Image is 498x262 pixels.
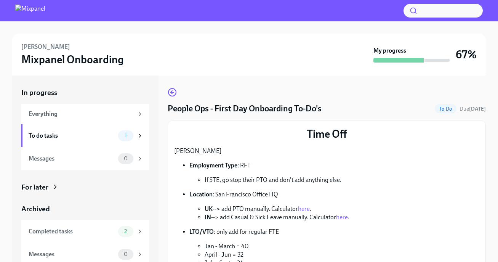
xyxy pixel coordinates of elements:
[168,103,322,114] h4: People Ops - First Day Onboarding To-Do's
[460,105,486,113] span: September 20th, 2025 09:00
[174,127,479,141] p: Time Off
[120,228,131,234] span: 2
[205,214,211,221] strong: IN
[456,48,477,61] h3: 67%
[29,154,115,163] div: Messages
[119,251,132,257] span: 0
[205,205,213,212] strong: UK
[205,213,479,222] li: --> add Casual & Sick Leave manually. Calculator .
[21,53,124,66] h3: Mixpanel Onboarding
[21,88,149,98] a: In progress
[21,182,149,192] a: For later
[205,205,479,213] li: --> add PTO manually. Calculator .
[119,156,132,161] span: 0
[460,106,486,112] span: Due
[29,110,133,118] div: Everything
[189,162,237,169] strong: Employment Type
[21,182,48,192] div: For later
[336,214,348,221] a: here
[189,191,213,198] strong: Location
[21,43,70,51] h6: [PERSON_NAME]
[21,124,149,147] a: To do tasks1
[469,106,486,112] strong: [DATE]
[189,228,479,236] p: : only add for regular FTE
[29,227,115,236] div: Completed tasks
[205,176,479,184] li: If STE, go stop their PTO and don't add anything else.
[189,161,479,170] p: : RFT
[21,147,149,170] a: Messages0
[189,228,214,235] strong: LTO/VTO
[15,5,45,17] img: Mixpanel
[174,147,479,155] p: [PERSON_NAME]
[205,242,479,251] li: Jan - March = 40
[21,104,149,124] a: Everything
[373,47,406,55] strong: My progress
[435,106,456,112] span: To Do
[29,132,115,140] div: To do tasks
[29,250,115,259] div: Messages
[205,251,479,259] li: April - Jun = 32
[189,190,479,199] p: : San Francisco Office HQ
[21,204,149,214] a: Archived
[120,133,131,138] span: 1
[21,220,149,243] a: Completed tasks2
[298,205,310,212] a: here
